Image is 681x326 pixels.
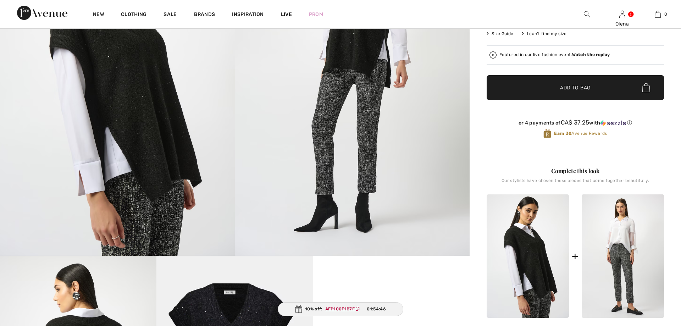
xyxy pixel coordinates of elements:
div: 10% off: [278,302,403,316]
img: My Info [619,10,625,18]
span: Size Guide [487,31,513,37]
iframe: Opens a widget where you can find more information [636,273,674,291]
div: Complete this look [487,167,664,175]
span: 0 [664,11,667,17]
a: New [93,11,104,19]
div: + [572,248,578,264]
img: 1ère Avenue [17,6,67,20]
div: Olena [605,20,640,28]
img: V-Neck Casual Pullover Style 253957 [487,194,569,318]
img: Slim Ankle-Length Trousers Style 253099 [582,194,664,318]
ins: AFP100F1B7F [325,306,355,311]
strong: Earn 30 [554,131,571,136]
span: Avenue Rewards [554,130,607,137]
div: Featured in our live fashion event. [499,53,610,57]
strong: Watch the replay [572,52,610,57]
img: Watch the replay [489,51,497,59]
span: 01:54:46 [367,306,386,312]
span: Add to Bag [560,84,591,92]
div: I can't find my size [522,31,566,37]
button: Add to Bag [487,75,664,100]
span: CA$ 37.25 [561,119,589,126]
img: search the website [584,10,590,18]
img: Avenue Rewards [543,129,551,138]
a: Sign In [619,11,625,17]
div: Our stylists have chosen these pieces that come together beautifully. [487,178,664,189]
img: Bag.svg [642,83,650,92]
img: Sezzle [600,120,626,126]
a: Sale [164,11,177,19]
a: Brands [194,11,215,19]
a: Clothing [121,11,146,19]
div: or 4 payments ofCA$ 37.25withSezzle Click to learn more about Sezzle [487,119,664,129]
img: Gift.svg [295,305,302,313]
img: My Bag [655,10,661,18]
a: 0 [640,10,675,18]
div: or 4 payments of with [487,119,664,126]
a: Live [281,11,292,18]
span: Inspiration [232,11,264,19]
a: Prom [309,11,323,18]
